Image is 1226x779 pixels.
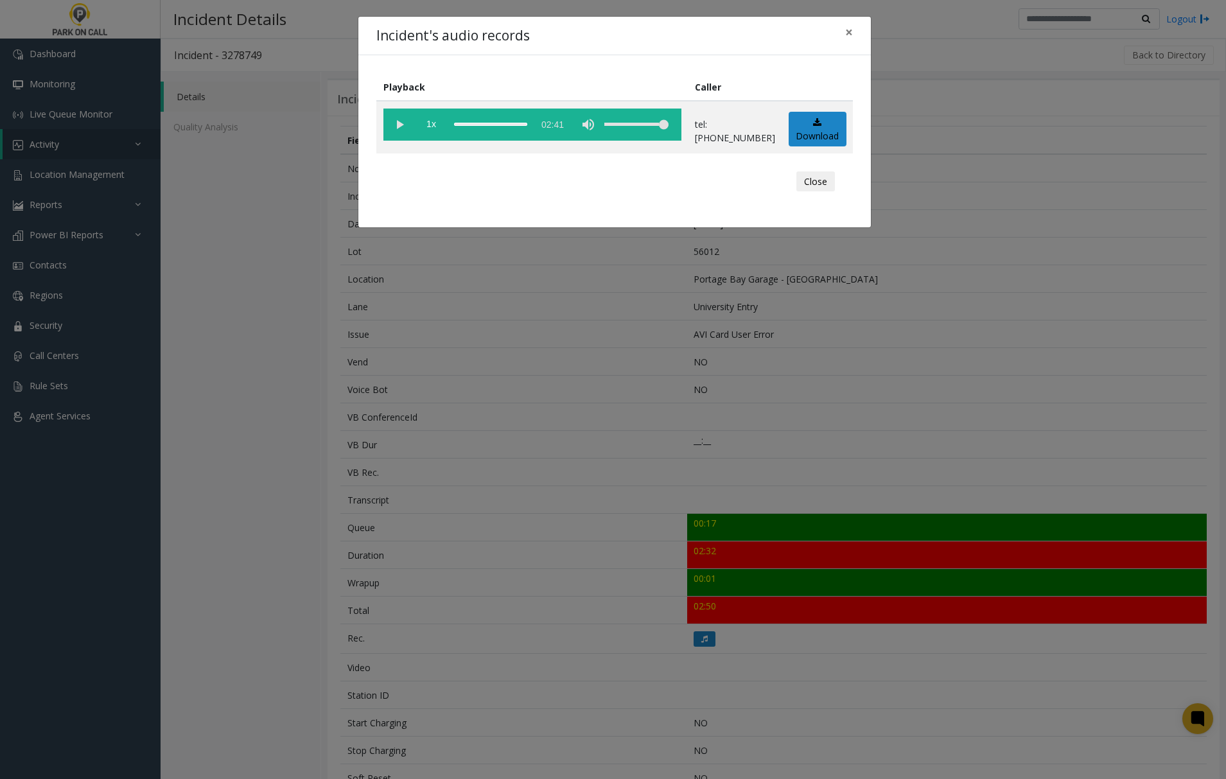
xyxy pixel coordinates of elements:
button: Close [796,171,835,192]
a: Download [789,112,846,147]
button: Close [836,17,862,48]
h4: Incident's audio records [376,26,530,46]
span: playback speed button [416,109,448,141]
th: Caller [688,73,782,101]
p: tel:[PHONE_NUMBER] [695,118,775,144]
div: volume level [604,109,669,141]
div: scrub bar [454,109,527,141]
th: Playback [376,73,688,101]
span: × [845,23,853,41]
